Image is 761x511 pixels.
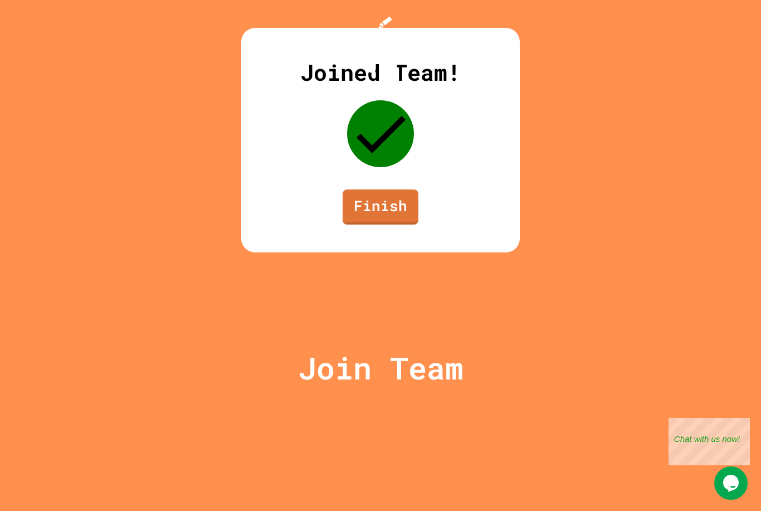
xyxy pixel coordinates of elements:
[669,418,750,465] iframe: chat widget
[343,189,418,225] a: Finish
[358,17,403,73] img: Logo.svg
[714,466,750,500] iframe: chat widget
[298,345,464,391] p: Join Team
